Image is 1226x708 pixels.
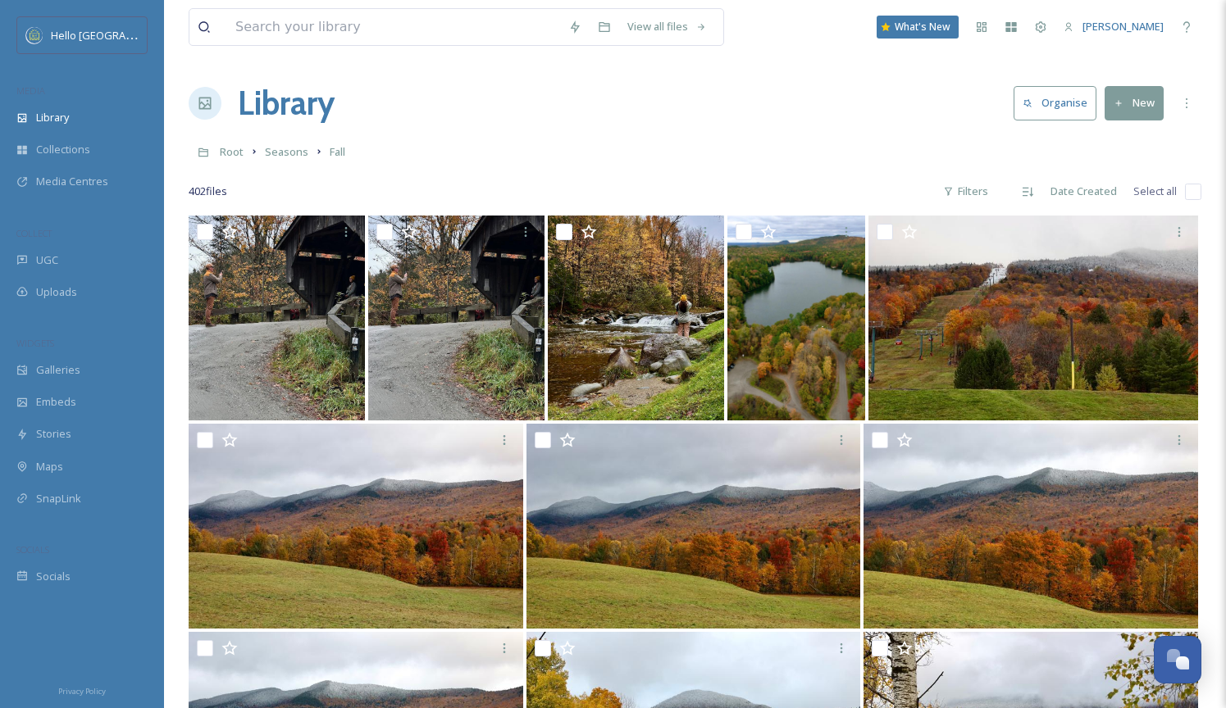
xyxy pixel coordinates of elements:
div: Filters [935,175,996,207]
span: Media Centres [36,174,108,189]
span: [PERSON_NAME] [1082,19,1164,34]
img: IMG_0840.JPG [368,216,545,420]
span: Hello [GEOGRAPHIC_DATA] [51,27,183,43]
a: What's New [877,16,959,39]
img: images.png [26,27,43,43]
a: Root [220,142,244,161]
img: IMG_0841.JPG [189,216,365,420]
a: View all files [619,11,715,43]
img: IMG_0811.JPG [548,216,724,420]
span: Seasons [265,144,308,159]
span: Maps [36,459,63,474]
img: dji_fly_20241016_121344_0713_1729094775921_photo.JPG [727,216,865,420]
a: [PERSON_NAME] [1055,11,1172,43]
span: SOCIALS [16,543,49,556]
span: Socials [36,569,71,584]
img: 2E4A3471.JPG [864,424,1198,629]
span: COLLECT [16,227,52,239]
a: Privacy Policy [58,680,106,700]
button: Organise [1014,86,1096,120]
span: Root [220,144,244,159]
span: Privacy Policy [58,686,106,697]
img: 2E4A3477.JPG [526,424,861,629]
button: New [1105,86,1164,120]
span: Uploads [36,284,77,300]
span: Library [36,110,69,125]
img: 2E4A3478.JPG [189,424,523,629]
a: Library [238,79,335,128]
button: Open Chat [1154,636,1201,683]
span: Galleries [36,362,80,378]
span: UGC [36,252,58,268]
a: Fall [330,142,345,161]
span: Collections [36,142,90,157]
div: Date Created [1042,175,1125,207]
span: MEDIA [16,84,45,97]
span: Stories [36,426,71,442]
img: 2E4A3499.JPG [868,216,1198,420]
span: SnapLink [36,491,81,506]
a: Seasons [265,142,308,161]
span: WIDGETS [16,337,54,349]
span: Select all [1133,184,1177,199]
span: Fall [330,144,345,159]
input: Search your library [227,9,560,45]
span: Embeds [36,394,76,410]
span: 402 file s [189,184,227,199]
